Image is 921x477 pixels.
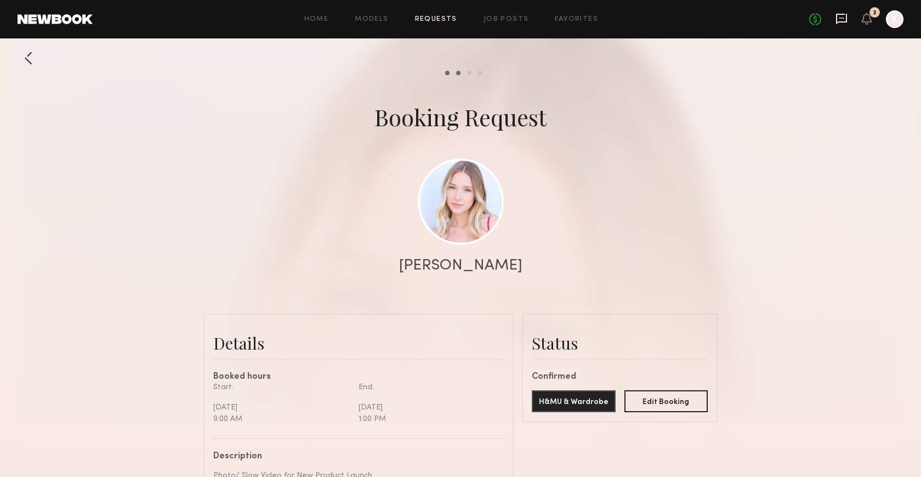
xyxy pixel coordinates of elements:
[213,452,496,461] div: Description
[213,413,350,425] div: 9:00 AM
[355,16,388,23] a: Models
[359,381,496,393] div: End:
[555,16,598,23] a: Favorites
[399,258,522,273] div: [PERSON_NAME]
[374,102,547,132] div: Booking Request
[213,381,350,393] div: Start:
[359,402,496,413] div: [DATE]
[213,373,504,381] div: Booked hours
[415,16,457,23] a: Requests
[213,332,504,354] div: Details
[532,332,708,354] div: Status
[873,10,877,16] div: 2
[484,16,529,23] a: Job Posts
[886,10,903,28] a: K
[359,413,496,425] div: 1:00 PM
[213,402,350,413] div: [DATE]
[532,390,616,412] button: H&MU & Wardrobe
[304,16,329,23] a: Home
[532,373,708,381] div: Confirmed
[624,390,708,412] button: Edit Booking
